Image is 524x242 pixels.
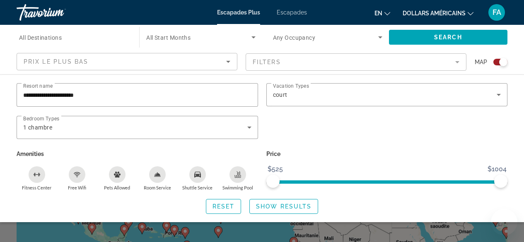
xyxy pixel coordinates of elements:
button: Free Wifi [57,166,97,191]
ngx-slider: ngx-slider [266,180,508,182]
span: Reset [212,203,235,210]
a: Escapades Plus [217,9,260,16]
span: Fitness Center [22,185,51,190]
span: court [273,91,287,98]
button: Changer de devise [403,7,473,19]
span: Room Service [144,185,171,190]
span: Free Wifi [68,185,86,190]
button: Swimming Pool [217,166,258,191]
button: Shuttle Service [177,166,217,191]
span: Prix ​​le plus bas [24,58,89,65]
span: Map [475,56,487,68]
button: Room Service [137,166,177,191]
p: Amenities [17,148,258,160]
button: Show Results [249,199,318,214]
button: Pets Allowed [97,166,137,191]
button: Fitness Center [17,166,57,191]
span: Bedroom Types [23,116,59,122]
span: Show Results [256,203,312,210]
a: Travorium [17,2,99,23]
p: Price [266,148,508,160]
span: ngx-slider [266,175,280,188]
a: Escapades [277,9,307,16]
span: Swimming Pool [222,185,253,190]
span: All Start Months [146,34,191,41]
span: 1 chambre [23,124,52,131]
span: ngx-slider-max [494,175,507,188]
font: en [374,10,382,17]
iframe: Bouton de lancement de la fenêtre de messagerie [491,209,517,235]
mat-select: Sort by [24,57,230,67]
button: Reset [206,199,241,214]
button: Filter [246,53,466,71]
span: $525 [266,163,284,175]
span: Pets Allowed [104,185,130,190]
font: dollars américains [403,10,466,17]
span: All Destinations [19,34,62,41]
span: Shuttle Service [182,185,212,190]
span: Resort name [23,83,53,89]
span: Any Occupancy [273,34,316,41]
span: Search [434,34,462,41]
span: $1004 [486,163,508,175]
font: FA [493,8,501,17]
span: Vacation Types [273,83,309,89]
button: Menu utilisateur [486,4,507,21]
button: Search [389,30,507,45]
button: Changer de langue [374,7,390,19]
